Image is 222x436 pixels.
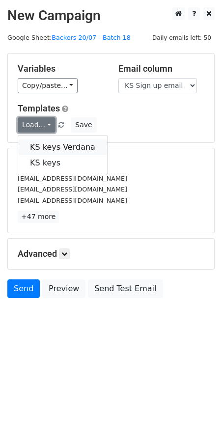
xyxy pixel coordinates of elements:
small: [EMAIL_ADDRESS][DOMAIN_NAME] [18,197,127,204]
a: Preview [42,279,85,298]
a: Load... [18,117,55,133]
h5: Email column [118,63,204,74]
h5: Advanced [18,248,204,259]
h2: New Campaign [7,7,215,24]
h5: Variables [18,63,104,74]
small: Google Sheet: [7,34,131,41]
a: Backers 20/07 - Batch 18 [52,34,131,41]
small: [EMAIL_ADDRESS][DOMAIN_NAME] [18,186,127,193]
a: Daily emails left: 50 [149,34,215,41]
small: [EMAIL_ADDRESS][DOMAIN_NAME] [18,175,127,182]
span: Daily emails left: 50 [149,32,215,43]
a: Send Test Email [88,279,163,298]
a: KS keys [18,155,107,171]
a: +47 more [18,211,59,223]
a: Templates [18,103,60,113]
a: KS keys Verdana [18,139,107,155]
iframe: Chat Widget [173,389,222,436]
a: Send [7,279,40,298]
a: Copy/paste... [18,78,78,93]
h5: 50 Recipients [18,158,204,169]
button: Save [71,117,96,133]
